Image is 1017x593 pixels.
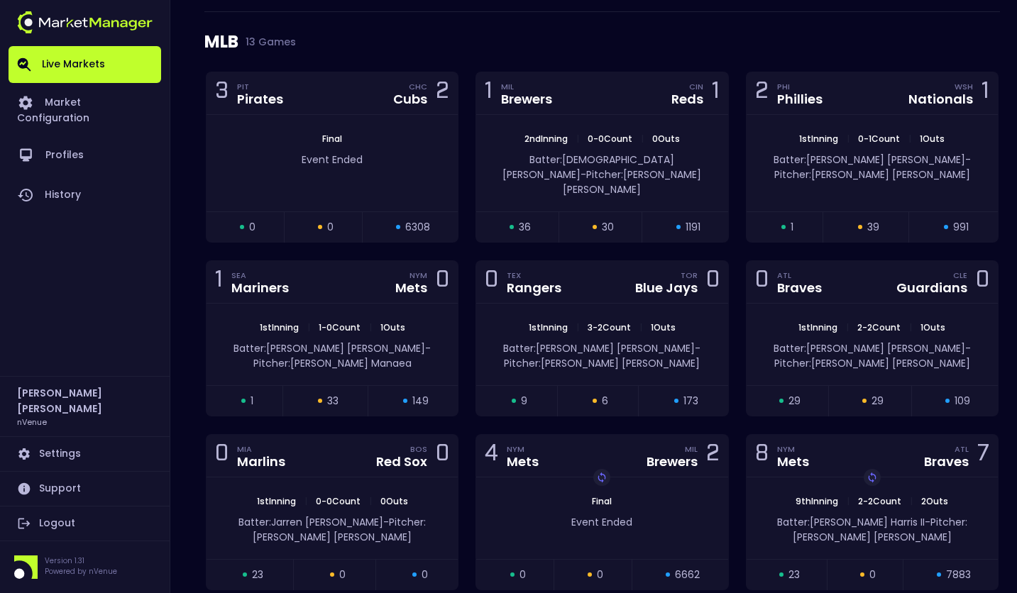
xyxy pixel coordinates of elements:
div: 2 [706,443,720,469]
span: | [365,495,376,507]
span: 1 Outs [916,321,950,333]
span: | [905,321,916,333]
span: | [842,133,854,145]
div: Cubs [393,93,427,106]
span: 23 [788,567,800,582]
div: 2 [436,80,449,106]
span: 39 [867,220,879,235]
div: Mariners [231,282,289,294]
span: 1st Inning [794,321,842,333]
span: 1191 [686,220,700,235]
div: 1 [485,80,493,106]
span: Batter: Jarren [PERSON_NAME] [238,515,383,529]
span: Pitcher: [PERSON_NAME] [PERSON_NAME] [253,515,426,544]
span: 30 [602,220,614,235]
div: MIA [237,443,285,455]
div: Braves [924,455,969,468]
span: 2nd Inning [520,133,572,145]
img: logo [17,11,153,33]
div: 1 [215,269,223,295]
div: TEX [507,270,561,281]
div: MIL [501,81,552,92]
div: 0 [215,443,229,469]
span: 29 [872,394,884,409]
span: | [300,495,312,507]
a: Support [9,472,161,506]
span: Batter: [PERSON_NAME] [PERSON_NAME] [774,341,965,355]
span: Batter: [PERSON_NAME] [PERSON_NAME] [233,341,425,355]
div: Marlins [237,455,285,468]
span: - [965,153,971,167]
div: WSH [955,81,973,92]
span: 0 [869,567,876,582]
div: CHC [409,81,427,92]
div: 1 [712,80,720,106]
span: Pitcher: [PERSON_NAME] [PERSON_NAME] [504,356,700,370]
div: Brewers [501,93,552,106]
span: 0 Outs [376,495,412,507]
span: - [383,515,389,529]
span: | [365,321,376,333]
div: 7 [977,443,989,469]
span: 7883 [946,567,971,582]
span: 9 [521,394,527,409]
span: Batter: [DEMOGRAPHIC_DATA] [PERSON_NAME] [502,153,674,182]
div: NYM [507,443,539,455]
div: 0 [436,269,449,295]
span: - [925,515,930,529]
a: Profiles [9,135,161,175]
span: Batter: [PERSON_NAME] [PERSON_NAME] [774,153,965,167]
a: Market Configuration [9,83,161,135]
span: 1st Inning [524,321,572,333]
span: 0 - 0 Count [312,495,365,507]
span: | [904,133,916,145]
span: 1 - 0 Count [314,321,365,333]
a: History [9,175,161,215]
div: PIT [237,81,283,92]
div: 3 [215,80,229,106]
span: | [906,495,917,507]
div: Mets [395,282,427,294]
span: Pitcher: [PERSON_NAME] [PERSON_NAME] [563,167,701,196]
span: Final [588,495,616,507]
div: CLE [953,270,967,281]
img: replayImg [596,472,608,483]
div: Blue Jays [635,282,698,294]
div: Phillies [777,93,823,106]
div: CIN [689,81,703,92]
span: 0 - 0 Count [583,133,637,145]
span: 0 - 1 Count [854,133,904,145]
span: 29 [788,394,801,409]
span: 33 [327,394,339,409]
span: 9th Inning [791,495,842,507]
img: replayImg [867,472,878,483]
div: 0 [706,269,720,295]
span: 0 [422,567,428,582]
div: 0 [976,269,989,295]
div: NYM [777,443,809,455]
div: Brewers [647,455,698,468]
span: - [695,341,700,355]
span: 2 - 2 Count [853,321,905,333]
span: | [842,321,853,333]
span: 6662 [675,567,700,582]
span: 1 Outs [647,321,680,333]
div: Braves [777,282,822,294]
span: 1st Inning [255,321,303,333]
div: 0 [436,443,449,469]
span: Event Ended [571,515,632,529]
a: Live Markets [9,46,161,83]
div: Pirates [237,93,283,106]
span: 1 Outs [916,133,949,145]
div: ATL [955,443,969,455]
span: 1 Outs [376,321,409,333]
span: 109 [955,394,970,409]
div: MLB [204,12,1000,72]
a: Settings [9,437,161,471]
div: 2 [755,80,769,106]
span: 36 [519,220,531,235]
span: 0 [520,567,526,582]
div: 1 [982,80,989,106]
span: Pitcher: [PERSON_NAME] [PERSON_NAME] [774,167,970,182]
span: 1 [251,394,253,409]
